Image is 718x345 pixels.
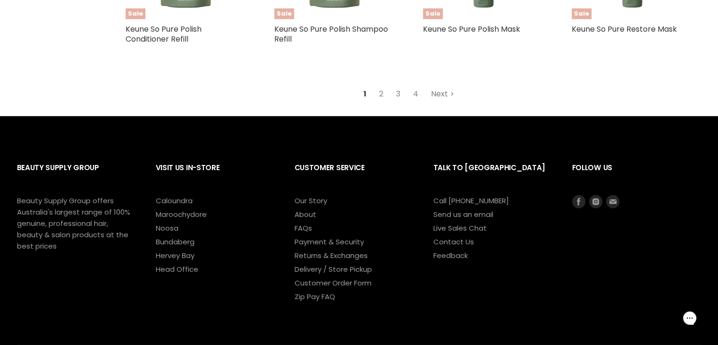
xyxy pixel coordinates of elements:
[433,250,468,260] a: Feedback
[156,196,193,206] a: Caloundra
[156,250,194,260] a: Hervey Bay
[295,250,368,260] a: Returns & Exchanges
[572,9,591,19] span: Sale
[156,209,207,219] a: Maroochydore
[295,292,335,302] a: Zip Pay FAQ
[17,195,130,252] p: Beauty Supply Group offers Australia's largest range of 100% genuine, professional hair, beauty &...
[374,86,389,103] a: 2
[433,156,553,195] h2: Talk to [GEOGRAPHIC_DATA]
[295,209,316,219] a: About
[358,86,372,103] span: 1
[572,24,677,34] a: Keune So Pure Restore Mask
[295,264,372,274] a: Delivery / Store Pickup
[423,9,443,19] span: Sale
[426,86,459,103] a: Next
[572,156,701,195] h2: Follow us
[156,237,194,247] a: Bundaberg
[295,196,327,206] a: Our Story
[433,237,474,247] a: Contact Us
[156,156,276,195] h2: Visit Us In-Store
[408,86,423,103] a: 4
[156,264,198,274] a: Head Office
[423,24,520,34] a: Keune So Pure Polish Mask
[17,156,137,195] h2: Beauty Supply Group
[156,223,178,233] a: Noosa
[274,9,294,19] span: Sale
[295,278,372,288] a: Customer Order Form
[295,223,312,233] a: FAQs
[126,24,202,44] a: Keune So Pure Polish Conditioner Refill
[391,86,405,103] a: 3
[433,209,493,219] a: Send us an email
[433,223,487,233] a: Live Sales Chat
[274,24,388,44] a: Keune So Pure Polish Shampoo Refill
[671,301,709,336] iframe: Gorgias live chat messenger
[433,196,509,206] a: Call [PHONE_NUMBER]
[295,156,414,195] h2: Customer Service
[295,237,364,247] a: Payment & Security
[126,9,145,19] span: Sale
